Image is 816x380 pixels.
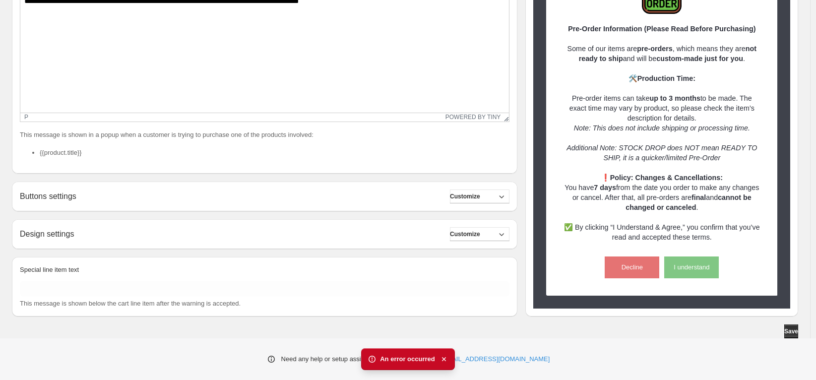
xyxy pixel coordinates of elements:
p: ✅ By clicking “I Understand & Agree,” you confirm that you’ve read and accepted these terms. [564,222,760,242]
strong: pre-orders [637,45,673,53]
h2: Design settings [20,229,74,239]
strong: cannot be changed or canceled [626,193,751,211]
p: This message is shown in a popup when a customer is trying to purchase one of the products involved: [20,130,509,140]
span: Customize [450,192,480,200]
strong: Policy: [610,174,633,182]
a: Powered by Tiny [445,114,501,121]
button: I understand [664,256,719,278]
button: Customize [450,190,509,203]
span: This message is shown below the cart line item after the warning is accepted. [20,300,241,307]
li: {{product.title}} [40,148,509,158]
p: 🛠️ [564,73,760,83]
h2: Buttons settings [20,191,76,201]
button: Customize [450,227,509,241]
span: Save [784,327,798,335]
p: ❗ You have from the date you order to make any changes or cancel. After that, all pre-orders are ... [564,173,760,212]
body: Rich Text Area. Press ALT-0 for help. [4,8,485,215]
button: Decline [605,256,659,278]
button: Save [784,324,798,338]
em: Additional Note: STOCK DROP does NOT mean READY TO SHIP, it is a quicker/limited Pre-Order [566,144,757,162]
p: Some of our items are , which means they are and will be . [564,44,760,63]
div: p [24,114,28,121]
em: Note: This does not include shipping or processing time. [574,124,750,132]
span: Special line item text [20,266,79,273]
p: Pre-order items can take to be made. The exact time may vary by product, so please check the item... [564,83,760,133]
span: An error occurred [380,354,435,364]
strong: Pre-Order Information (Please Read Before Purchasing) [568,25,755,33]
strong: final [691,193,706,201]
a: [EMAIL_ADDRESS][DOMAIN_NAME] [440,354,550,364]
div: Resize [501,113,509,122]
strong: Changes & Cancellations: [635,174,723,182]
strong: 7 days [594,184,616,191]
strong: Production Time: [637,74,695,82]
strong: custom-made just for you [656,55,743,63]
span: Customize [450,230,480,238]
strong: up to 3 months [649,94,700,102]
